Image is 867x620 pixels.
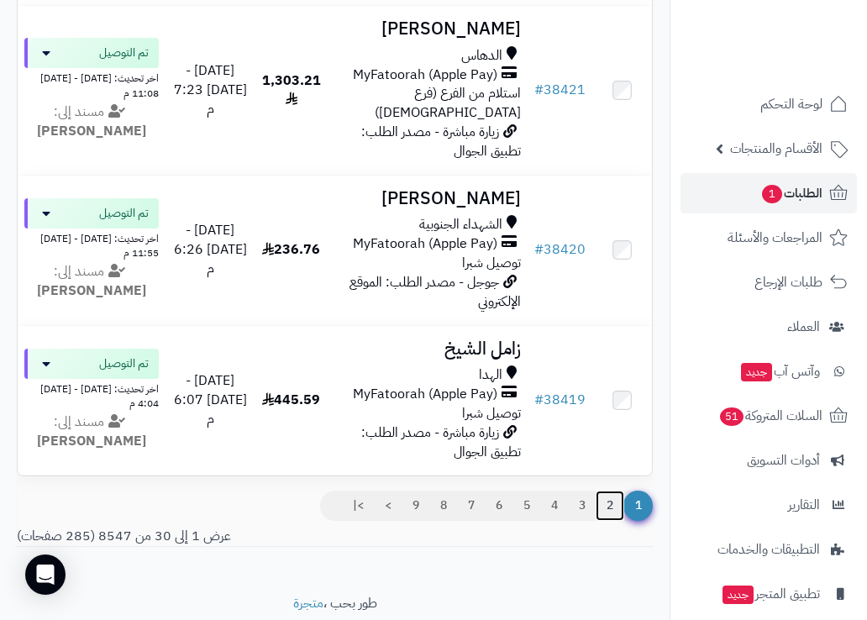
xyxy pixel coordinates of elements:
h3: [PERSON_NAME] [334,19,521,39]
a: المراجعات والأسئلة [680,218,857,258]
h3: [PERSON_NAME] [334,189,521,208]
span: توصيل شبرا [462,253,521,273]
a: 2 [596,491,624,521]
a: لوحة التحكم [680,84,857,124]
span: زيارة مباشرة - مصدر الطلب: تطبيق الجوال [361,423,521,462]
span: [DATE] - [DATE] 6:07 م [174,370,247,429]
span: 1,303.21 [262,71,321,110]
a: > [374,491,402,521]
span: 1 [623,491,653,521]
a: الطلبات1 [680,173,857,213]
span: الهدا [479,365,502,385]
div: اخر تحديث: [DATE] - [DATE] 11:08 م [24,68,159,100]
span: الدهاس [461,46,502,66]
div: Open Intercom Messenger [25,554,66,595]
a: #38419 [534,390,586,410]
a: متجرة [293,593,323,613]
a: التطبيقات والخدمات [680,529,857,570]
span: تم التوصيل [99,205,149,222]
span: تطبيق المتجر [721,582,820,606]
span: أدوات التسويق [747,449,820,472]
span: المراجعات والأسئلة [728,226,822,250]
span: جديد [722,586,754,604]
a: 6 [485,491,513,521]
a: السلات المتروكة51 [680,396,857,436]
span: 445.59 [262,390,320,410]
span: توصيل شبرا [462,403,521,423]
div: عرض 1 إلى 30 من 8547 (285 صفحات) [4,527,665,546]
span: التقارير [788,493,820,517]
span: الشهداء الجنوبية [419,215,502,234]
div: مسند إلى: [12,412,171,451]
span: تم التوصيل [99,355,149,372]
span: زيارة مباشرة - مصدر الطلب: تطبيق الجوال [361,122,521,161]
span: طلبات الإرجاع [754,271,822,294]
div: اخر تحديث: [DATE] - [DATE] 11:55 م [24,229,159,260]
span: استلام من الفرع (فرع [DEMOGRAPHIC_DATA]) [375,83,521,123]
a: تطبيق المتجرجديد [680,574,857,614]
a: 3 [568,491,596,521]
span: [DATE] - [DATE] 7:23 م [174,60,247,119]
span: MyFatoorah (Apple Pay) [353,234,497,254]
span: 1 [762,185,782,203]
span: الأقسام والمنتجات [730,137,822,160]
span: العملاء [787,315,820,339]
span: [DATE] - [DATE] 6:26 م [174,220,247,279]
h3: زامل الشيخ [334,339,521,359]
span: MyFatoorah (Apple Pay) [353,66,497,85]
div: مسند إلى: [12,262,171,301]
a: 4 [540,491,569,521]
a: طلبات الإرجاع [680,262,857,302]
span: جوجل - مصدر الطلب: الموقع الإلكتروني [349,272,521,312]
span: # [534,390,544,410]
span: السلات المتروكة [718,404,822,428]
span: # [534,239,544,260]
div: مسند إلى: [12,102,171,141]
span: التطبيقات والخدمات [717,538,820,561]
span: الطلبات [760,181,822,205]
span: لوحة التحكم [760,92,822,116]
span: تم التوصيل [99,45,149,61]
a: #38421 [534,80,586,100]
a: وآتس آبجديد [680,351,857,391]
a: 5 [512,491,541,521]
span: وآتس آب [739,360,820,383]
strong: [PERSON_NAME] [37,431,146,451]
a: أدوات التسويق [680,440,857,481]
a: >| [342,491,375,521]
span: # [534,80,544,100]
a: #38420 [534,239,586,260]
strong: [PERSON_NAME] [37,281,146,301]
a: 8 [429,491,458,521]
strong: [PERSON_NAME] [37,121,146,141]
a: التقارير [680,485,857,525]
a: العملاء [680,307,857,347]
a: 9 [402,491,430,521]
span: جديد [741,363,772,381]
a: 7 [457,491,486,521]
div: اخر تحديث: [DATE] - [DATE] 4:04 م [24,379,159,411]
span: 236.76 [262,239,320,260]
span: MyFatoorah (Apple Pay) [353,385,497,404]
span: 51 [720,407,744,426]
